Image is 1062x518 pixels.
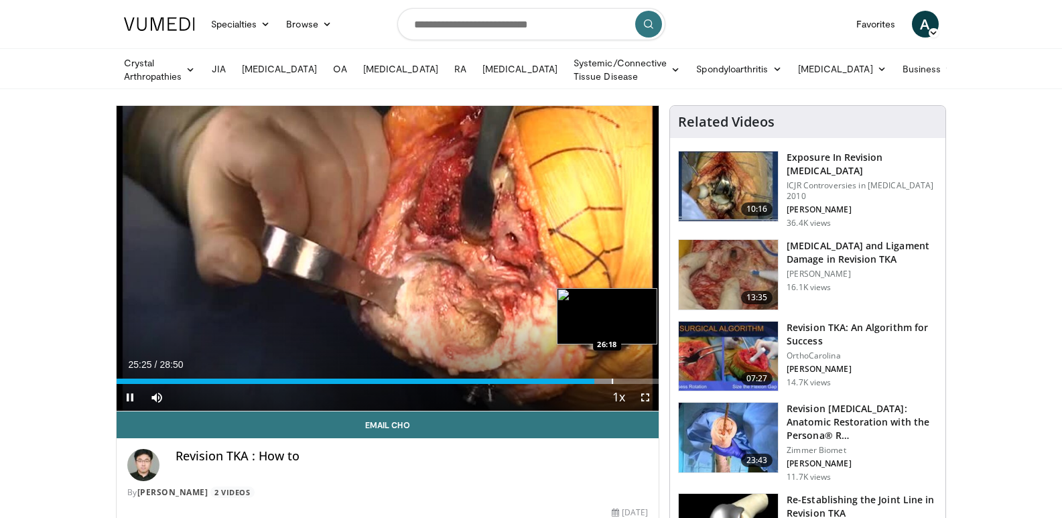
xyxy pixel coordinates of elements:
a: 2 Videos [210,487,255,498]
p: Zimmer Biomet [787,445,937,456]
a: Email Cho [117,411,659,438]
a: 07:27 Revision TKA: An Algorithm for Success OrthoCarolina [PERSON_NAME] 14.7K views [678,321,937,392]
a: [MEDICAL_DATA] [474,56,566,82]
p: ICJR Controversies in [MEDICAL_DATA] 2010 [787,180,937,202]
a: JIA [204,56,234,82]
div: By [127,487,649,499]
a: Business [894,56,963,82]
span: 07:27 [741,372,773,385]
img: Screen_shot_2010-09-03_at_2.49.44_PM_2.png.150x105_q85_crop-smart_upscale.jpg [679,322,778,391]
button: Playback Rate [605,384,632,411]
a: [MEDICAL_DATA] [355,56,446,82]
a: Specialties [203,11,279,38]
a: Browse [278,11,340,38]
p: [PERSON_NAME] [787,204,937,215]
h4: Related Videos [678,114,775,130]
a: 23:43 Revision [MEDICAL_DATA]: Anatomic Restoration with the Persona® R… Zimmer Biomet [PERSON_NA... [678,402,937,482]
span: / [155,359,157,370]
span: 13:35 [741,291,773,304]
img: 82aed814-74a6-417c-912b-6e8fe9b5b7d4.150x105_q85_crop-smart_upscale.jpg [679,403,778,472]
p: [PERSON_NAME] [787,269,937,279]
img: whiteside_bone_loss_3.png.150x105_q85_crop-smart_upscale.jpg [679,240,778,310]
a: Spondyloarthritis [688,56,789,82]
h4: Revision TKA : How to [176,449,649,464]
a: Crystal Arthropathies [116,56,204,83]
p: [PERSON_NAME] [787,364,937,375]
p: 14.7K views [787,377,831,388]
span: 25:25 [129,359,152,370]
p: 16.1K views [787,282,831,293]
h3: Exposure In Revision [MEDICAL_DATA] [787,151,937,178]
button: Mute [143,384,170,411]
img: Avatar [127,449,159,481]
p: 36.4K views [787,218,831,229]
img: image.jpeg [557,288,657,344]
a: [MEDICAL_DATA] [790,56,894,82]
div: Progress Bar [117,379,659,384]
a: [MEDICAL_DATA] [234,56,325,82]
span: 28:50 [159,359,183,370]
a: OA [325,56,355,82]
p: OrthoCarolina [787,350,937,361]
a: 13:35 [MEDICAL_DATA] and Ligament Damage in Revision TKA [PERSON_NAME] 16.1K views [678,239,937,310]
a: Systemic/Connective Tissue Disease [566,56,688,83]
video-js: Video Player [117,106,659,411]
p: [PERSON_NAME] [787,458,937,469]
button: Fullscreen [632,384,659,411]
img: VuMedi Logo [124,17,195,31]
h3: Revision TKA: An Algorithm for Success [787,321,937,348]
a: Favorites [848,11,904,38]
a: [PERSON_NAME] [137,487,208,498]
a: RA [446,56,474,82]
h3: Revision [MEDICAL_DATA]: Anatomic Restoration with the Persona® R… [787,402,937,442]
a: A [912,11,939,38]
button: Pause [117,384,143,411]
input: Search topics, interventions [397,8,665,40]
span: 23:43 [741,454,773,467]
p: 11.7K views [787,472,831,482]
h3: [MEDICAL_DATA] and Ligament Damage in Revision TKA [787,239,937,266]
img: Screen_shot_2010-09-03_at_2.11.03_PM_2.png.150x105_q85_crop-smart_upscale.jpg [679,151,778,221]
a: 10:16 Exposure In Revision [MEDICAL_DATA] ICJR Controversies in [MEDICAL_DATA] 2010 [PERSON_NAME]... [678,151,937,229]
span: 10:16 [741,202,773,216]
